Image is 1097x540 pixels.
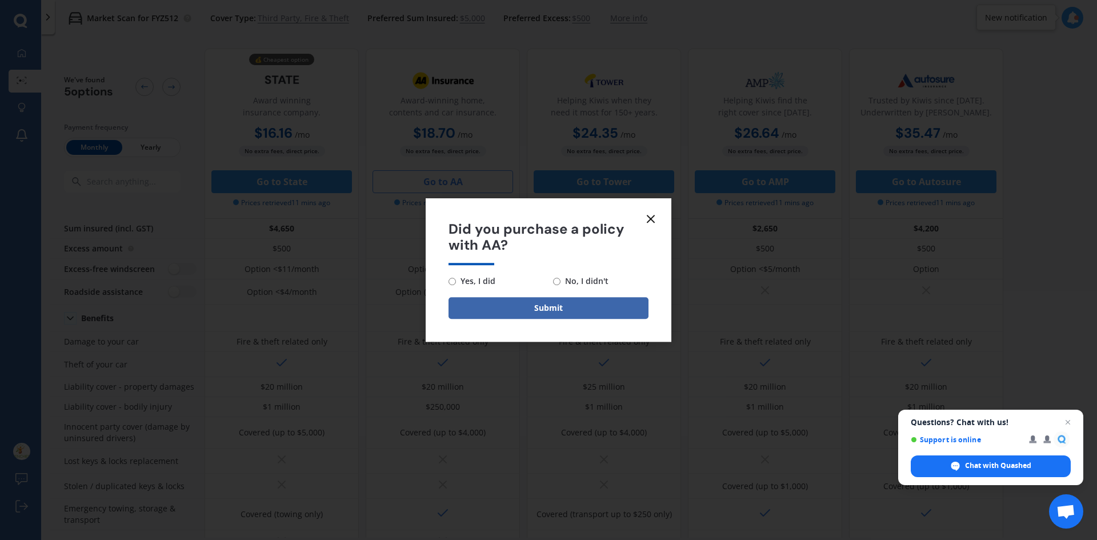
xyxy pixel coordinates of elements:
button: Submit [449,297,648,319]
div: Open chat [1049,494,1083,529]
span: Support is online [911,435,1021,444]
span: No, I didn't [560,274,608,288]
div: Chat with Quashed [911,455,1071,477]
span: Did you purchase a policy with AA? [449,221,648,254]
span: Questions? Chat with us! [911,418,1071,427]
span: Close chat [1061,415,1075,429]
span: Chat with Quashed [965,461,1031,471]
input: Yes, I did [449,278,456,285]
input: No, I didn't [553,278,560,285]
span: Yes, I did [456,274,495,288]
